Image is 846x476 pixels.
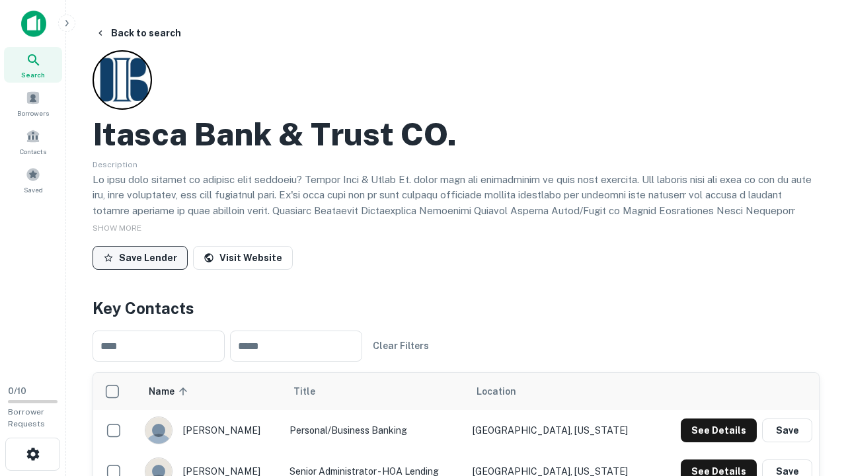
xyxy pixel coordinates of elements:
[293,383,332,399] span: Title
[93,296,820,320] h4: Key Contacts
[149,383,192,399] span: Name
[193,246,293,270] a: Visit Website
[21,11,46,37] img: capitalize-icon.png
[466,373,656,410] th: Location
[4,162,62,198] a: Saved
[4,85,62,121] a: Borrowers
[283,410,466,451] td: personal/business banking
[780,370,846,434] iframe: Chat Widget
[8,386,26,396] span: 0 / 10
[93,223,141,233] span: SHOW MORE
[4,47,62,83] a: Search
[681,418,757,442] button: See Details
[17,108,49,118] span: Borrowers
[93,172,820,297] p: Lo ipsu dolo sitamet co adipisc elit seddoeiu? Tempor Inci & Utlab Et. dolor magn ali enimadminim...
[90,21,186,45] button: Back to search
[20,146,46,157] span: Contacts
[762,418,812,442] button: Save
[93,115,457,153] h2: Itasca Bank & Trust CO.
[477,383,516,399] span: Location
[283,373,466,410] th: Title
[93,246,188,270] button: Save Lender
[21,69,45,80] span: Search
[93,160,137,169] span: Description
[4,124,62,159] a: Contacts
[24,184,43,195] span: Saved
[145,417,172,444] img: 244xhbkr7g40x6bsu4gi6q4ry
[145,416,277,444] div: [PERSON_NAME]
[138,373,284,410] th: Name
[466,410,656,451] td: [GEOGRAPHIC_DATA], [US_STATE]
[367,334,434,358] button: Clear Filters
[8,407,45,428] span: Borrower Requests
